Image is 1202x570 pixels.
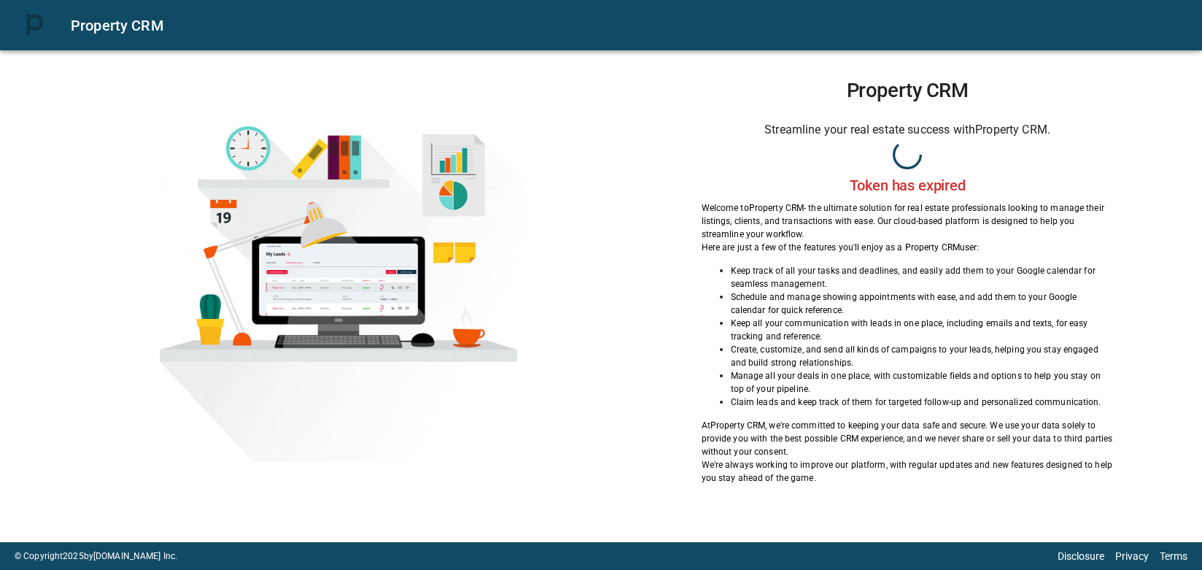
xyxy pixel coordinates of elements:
a: Terms [1160,550,1187,562]
p: Keep all your communication with leads in one place, including emails and texts, for easy trackin... [731,317,1114,343]
p: Claim leads and keep track of them for targeted follow-up and personalized communication. [731,396,1114,409]
a: Privacy [1115,550,1149,562]
p: At Property CRM , we're committed to keeping your data safe and secure. We use your data solely t... [702,419,1114,458]
p: Here are just a few of the features you'll enjoy as a Property CRM user: [702,241,1114,254]
div: Property CRM [71,14,1184,37]
h2: Token has expired [850,177,966,194]
h1: Property CRM [702,79,1114,102]
p: We're always working to improve our platform, with regular updates and new features designed to h... [702,458,1114,485]
p: Keep track of all your tasks and deadlines, and easily add them to your Google calendar for seaml... [731,264,1114,290]
a: [DOMAIN_NAME] Inc. [93,551,177,561]
p: Manage all your deals in one place, with customizable fields and options to help you stay on top ... [731,369,1114,396]
p: Create, customize, and send all kinds of campaigns to your leads, helping you stay engaged and bu... [731,343,1114,369]
p: Schedule and manage showing appointments with ease, and add them to your Google calendar for quic... [731,290,1114,317]
p: © Copyright 2025 by [15,550,177,563]
p: Welcome to Property CRM - the ultimate solution for real estate professionals looking to manage t... [702,201,1114,241]
a: Disclosure [1058,550,1104,562]
h6: Streamline your real estate success with Property CRM . [702,120,1114,140]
